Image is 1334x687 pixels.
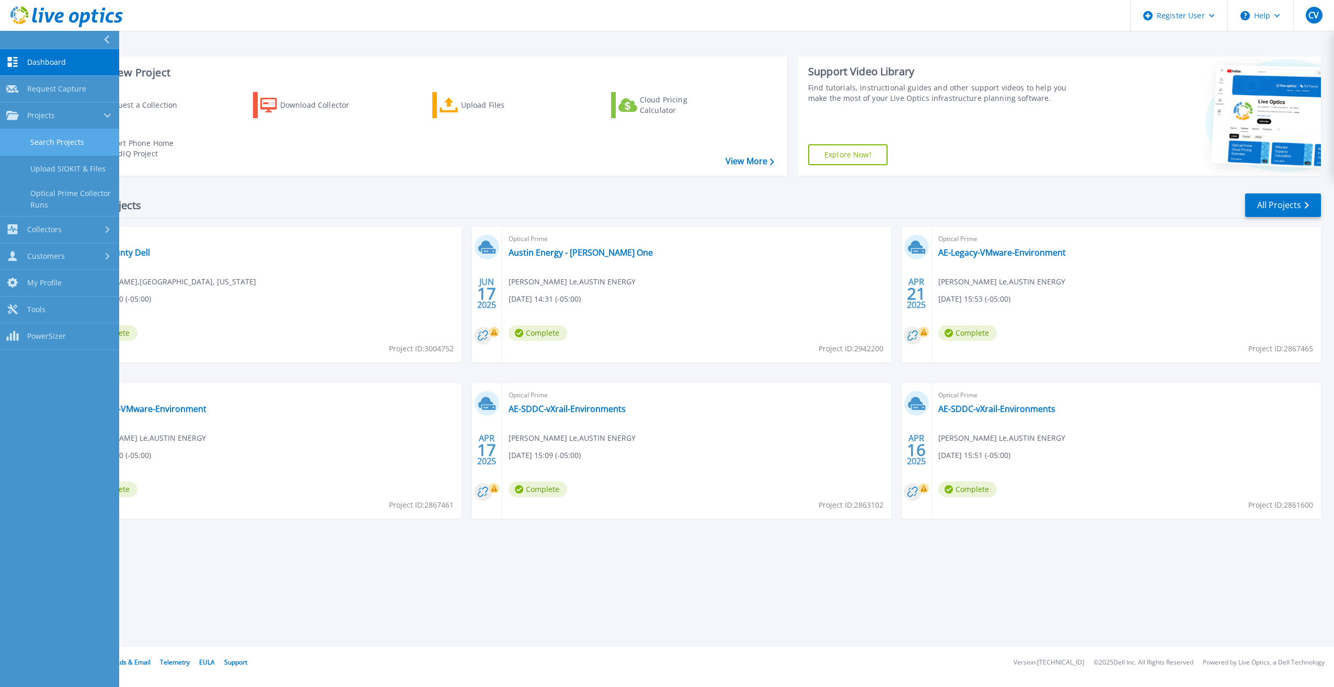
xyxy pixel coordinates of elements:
[1308,11,1319,19] span: CV
[102,138,184,159] div: Import Phone Home CloudIQ Project
[79,233,455,245] span: Optical Prime
[27,305,45,314] span: Tools
[938,247,1066,258] a: AE-Legacy-VMware-Environment
[938,482,997,497] span: Complete
[27,251,65,261] span: Customers
[726,156,774,166] a: View More
[432,92,549,118] a: Upload Files
[509,325,567,341] span: Complete
[938,276,1065,288] span: [PERSON_NAME] Le , AUSTIN ENERGY
[640,95,723,116] div: Cloud Pricing Calculator
[938,325,997,341] span: Complete
[906,431,926,469] div: APR 2025
[509,450,581,461] span: [DATE] 15:09 (-05:00)
[74,92,191,118] a: Request a Collection
[907,289,926,298] span: 21
[224,658,247,667] a: Support
[389,343,454,354] span: Project ID: 3004752
[509,233,885,245] span: Optical Prime
[938,432,1065,444] span: [PERSON_NAME] Le , AUSTIN ENERGY
[509,293,581,305] span: [DATE] 14:31 (-05:00)
[938,293,1010,305] span: [DATE] 15:53 (-05:00)
[160,658,190,667] a: Telemetry
[27,111,55,120] span: Projects
[819,343,883,354] span: Project ID: 2942200
[280,95,364,116] div: Download Collector
[808,144,888,165] a: Explore Now!
[461,95,545,116] div: Upload Files
[27,331,66,341] span: PowerSizer
[253,92,370,118] a: Download Collector
[509,247,653,258] a: Austin Energy - [PERSON_NAME] One
[938,390,1315,401] span: Optical Prime
[906,274,926,313] div: APR 2025
[74,67,774,78] h3: Start a New Project
[1203,659,1325,666] li: Powered by Live Optics, a Dell Technology
[808,83,1078,104] div: Find tutorials, instructional guides and other support videos to help you make the most of your L...
[116,658,151,667] a: Ads & Email
[938,450,1010,461] span: [DATE] 15:51 (-05:00)
[477,289,496,298] span: 17
[938,404,1055,414] a: AE-SDDC-vXrail-Environments
[938,233,1315,245] span: Optical Prime
[79,276,256,288] span: [PERSON_NAME] , [GEOGRAPHIC_DATA], [US_STATE]
[27,278,62,288] span: My Profile
[477,431,497,469] div: APR 2025
[509,432,636,444] span: [PERSON_NAME] Le , AUSTIN ENERGY
[819,499,883,511] span: Project ID: 2863102
[199,658,215,667] a: EULA
[79,404,206,414] a: AE-Legacy-VMware-Environment
[27,225,62,234] span: Collectors
[79,390,455,401] span: Optical Prime
[1245,193,1321,217] a: All Projects
[509,276,636,288] span: [PERSON_NAME] Le , AUSTIN ENERGY
[509,390,885,401] span: Optical Prime
[477,274,497,313] div: JUN 2025
[79,432,206,444] span: [PERSON_NAME] Le , AUSTIN ENERGY
[1094,659,1193,666] li: © 2025 Dell Inc. All Rights Reserved
[27,84,86,94] span: Request Capture
[389,499,454,511] span: Project ID: 2867461
[509,482,567,497] span: Complete
[104,95,188,116] div: Request a Collection
[27,58,66,67] span: Dashboard
[1014,659,1084,666] li: Version: [TECHNICAL_ID]
[907,445,926,454] span: 16
[1248,499,1313,511] span: Project ID: 2861600
[611,92,728,118] a: Cloud Pricing Calculator
[808,65,1078,78] div: Support Video Library
[1248,343,1313,354] span: Project ID: 2867465
[509,404,626,414] a: AE-SDDC-vXrail-Environments
[477,445,496,454] span: 17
